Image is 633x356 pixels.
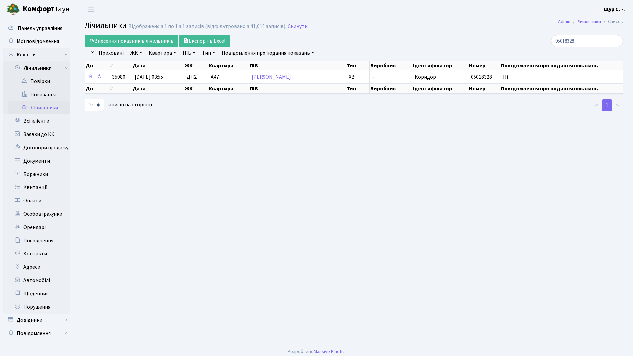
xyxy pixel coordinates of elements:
[187,74,205,80] span: ДП2
[83,4,100,15] button: Переключити навігацію
[7,3,20,16] img: logo.png
[128,23,286,30] div: Відображено з 1 по 1 з 1 записів (відфільтровано з 41,018 записів).
[3,154,70,168] a: Документи
[180,47,198,59] a: ПІБ
[3,114,70,128] a: Всі клієнти
[8,101,70,114] a: Лічильники
[3,128,70,141] a: Заявки до КК
[288,348,346,355] div: Розроблено .
[179,35,230,47] a: Експорт в Excel
[3,274,70,287] a: Автомобілі
[3,300,70,314] a: Порушення
[346,84,369,94] th: Тип
[372,74,409,80] span: -
[604,5,625,13] a: Щур С. -.
[249,84,346,94] th: ПІБ
[109,61,132,70] th: #
[85,35,178,47] a: Внесення показників лічильників
[412,61,468,70] th: Ідентифікатор
[8,61,70,75] a: Лічильники
[3,260,70,274] a: Адреси
[85,99,104,111] select: записів на сторінці
[468,84,500,94] th: Номер
[85,99,152,111] label: записів на сторінці
[199,47,218,59] a: Тип
[3,194,70,207] a: Оплати
[3,48,70,61] a: Клієнти
[548,15,633,29] nav: breadcrumb
[3,207,70,221] a: Особові рахунки
[184,61,208,70] th: ЖК
[370,84,412,94] th: Виробник
[3,327,70,340] a: Повідомлення
[132,61,184,70] th: Дата
[3,234,70,247] a: Посвідчення
[471,73,492,81] span: 05018328
[503,73,508,81] span: Ні
[146,47,179,59] a: Квартира
[3,168,70,181] a: Боржники
[551,35,623,47] input: Пошук...
[112,73,125,81] span: 35080
[85,84,109,94] th: Дії
[23,4,54,14] b: Комфорт
[346,61,369,70] th: Тип
[135,73,163,81] span: [DATE] 03:55
[208,84,249,94] th: Квартира
[8,75,70,88] a: Повірки
[412,84,468,94] th: Ідентифікатор
[3,221,70,234] a: Орендарі
[604,6,625,13] b: Щур С. -.
[23,4,70,15] span: Таун
[602,99,612,111] a: 1
[468,61,500,70] th: Номер
[211,74,246,80] span: А47
[558,18,570,25] a: Admin
[85,20,127,31] span: Лічильники
[3,287,70,300] a: Щоденник
[370,61,412,70] th: Виробник
[601,18,623,25] li: Список
[252,73,291,81] a: [PERSON_NAME]
[18,25,62,32] span: Панель управління
[3,35,70,48] a: Мої повідомлення
[3,141,70,154] a: Договори продажу
[349,74,355,80] span: ХВ
[577,18,601,25] a: Лічильники
[500,61,623,70] th: Повідомлення про подання показань
[219,47,317,59] a: Повідомлення про подання показань
[288,23,308,30] a: Скинути
[8,88,70,101] a: Показання
[208,61,249,70] th: Квартира
[249,61,346,70] th: ПІБ
[3,22,70,35] a: Панель управління
[314,348,345,355] a: Massive Kinetic
[85,61,109,70] th: Дії
[3,181,70,194] a: Квитанції
[415,73,436,81] span: Коридор
[184,84,208,94] th: ЖК
[500,84,623,94] th: Повідомлення про подання показань
[109,84,132,94] th: #
[96,47,126,59] a: Приховані
[3,247,70,260] a: Контакти
[3,314,70,327] a: Довідники
[17,38,59,45] span: Мої повідомлення
[128,47,145,59] a: ЖК
[132,84,184,94] th: Дата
